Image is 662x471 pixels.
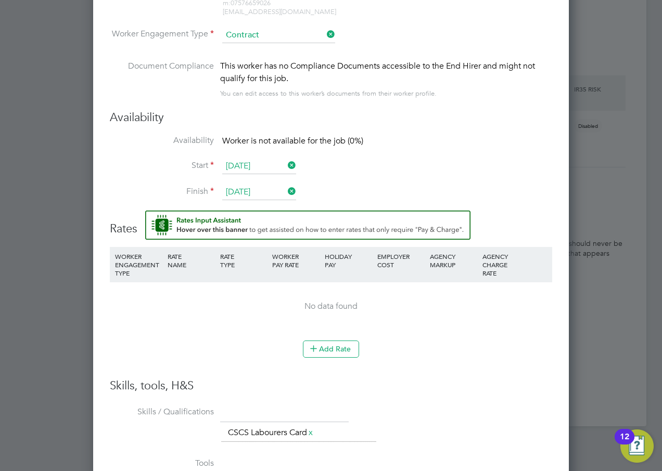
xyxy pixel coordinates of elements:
div: This worker has no Compliance Documents accessible to the End Hirer and might not qualify for thi... [220,60,552,85]
span: Worker is not available for the job (0%) [222,136,363,146]
button: Rate Assistant [145,211,470,240]
div: WORKER ENGAGEMENT TYPE [112,247,165,282]
label: Worker Engagement Type [110,29,214,40]
label: Availability [110,135,214,146]
label: Document Compliance [110,60,214,98]
span: [EMAIL_ADDRESS][DOMAIN_NAME] [223,7,336,16]
h3: Skills, tools, H&S [110,378,552,394]
div: AGENCY MARKUP [427,247,480,274]
a: x [307,426,314,439]
div: RATE TYPE [218,247,270,274]
label: Finish [110,186,214,197]
label: Start [110,160,214,171]
button: Add Rate [303,341,359,357]
div: 12 [620,437,629,450]
input: Select one [222,159,296,174]
div: AGENCY CHARGE RATE [480,247,515,282]
button: Open Resource Center, 12 new notifications [620,429,654,463]
div: WORKER PAY RATE [270,247,322,274]
h3: Rates [110,211,552,237]
div: RATE NAME [165,247,218,274]
h3: Availability [110,110,552,125]
input: Select one [222,28,335,43]
div: No data found [120,301,542,312]
div: EMPLOYER COST [375,247,427,274]
label: Tools [110,458,214,469]
div: HOLIDAY PAY [322,247,375,274]
label: Skills / Qualifications [110,407,214,417]
li: CSCS Labourers Card [224,426,319,440]
div: You can edit access to this worker’s documents from their worker profile. [220,87,437,100]
input: Select one [222,185,296,200]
